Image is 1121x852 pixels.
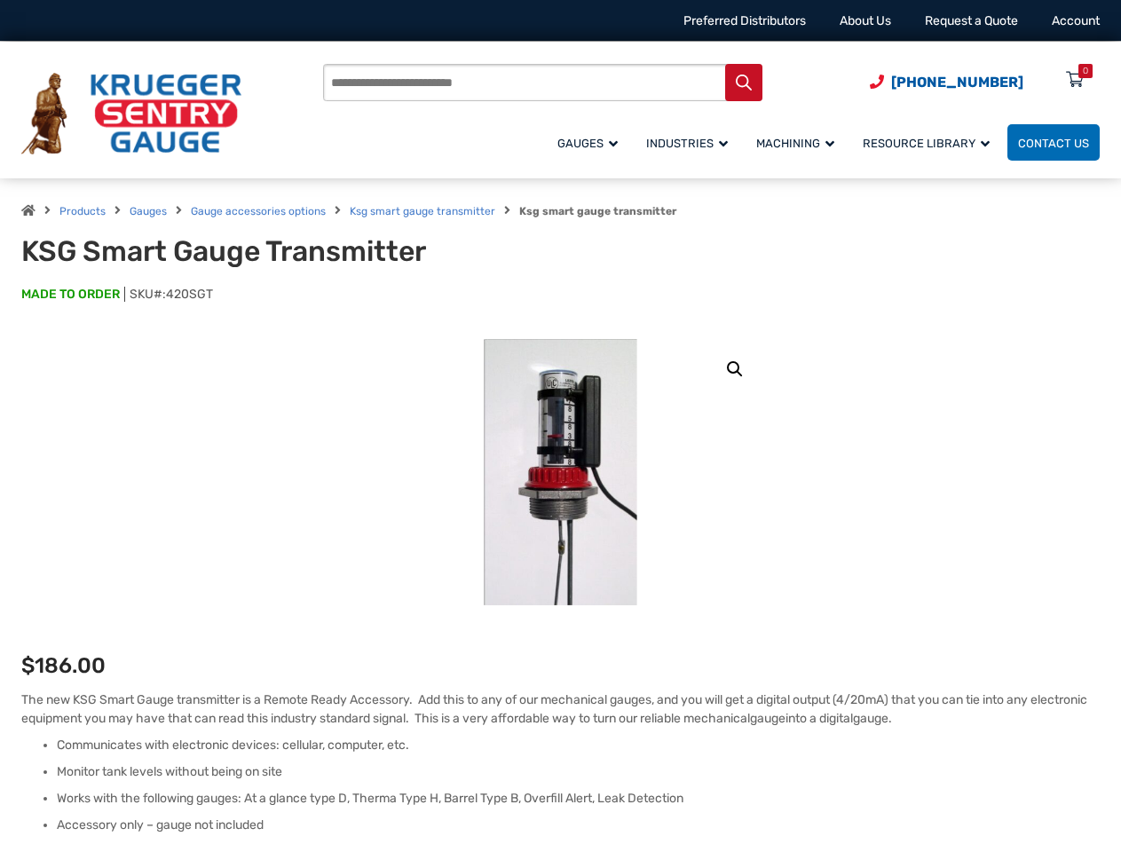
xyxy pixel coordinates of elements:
[750,711,785,726] span: gauge
[683,13,806,28] a: Preferred Distributors
[21,286,120,304] span: MADE TO ORDER
[21,73,241,154] img: Krueger Sentry Gauge
[870,71,1023,93] a: Phone Number (920) 434-8860
[863,137,990,150] span: Resource Library
[57,816,1100,834] li: Accessory only – gauge not included
[635,122,746,163] a: Industries
[746,122,852,163] a: Machining
[124,287,213,302] span: SKU#:
[557,137,618,150] span: Gauges
[1007,124,1100,161] a: Contact Us
[646,137,728,150] span: Industries
[852,122,1007,163] a: Resource Library
[519,205,676,217] strong: Ksg smart gauge transmitter
[21,234,453,268] h1: KSG Smart Gauge Transmitter
[1052,13,1100,28] a: Account
[57,737,1100,754] li: Communicates with electronic devices: cellular, computer, etc.
[853,711,888,726] span: gauge
[57,763,1100,781] li: Monitor tank levels without being on site
[840,13,891,28] a: About Us
[925,13,1018,28] a: Request a Quote
[756,137,834,150] span: Machining
[1018,137,1089,150] span: Contact Us
[21,690,1100,728] p: The new KSG Smart Gauge transmitter is a Remote Ready Accessory. Add this to any of our mechanica...
[191,205,326,217] a: Gauge accessories options
[547,122,635,163] a: Gauges
[719,353,751,385] a: View full-screen image gallery
[21,653,106,678] bdi: 186.00
[1083,64,1088,78] div: 0
[166,287,213,302] span: 420SGT
[350,205,495,217] a: Ksg smart gauge transmitter
[59,205,106,217] a: Products
[891,74,1023,91] span: [PHONE_NUMBER]
[484,339,637,605] img: KSG Smart Gauge Transmitter
[21,653,35,678] span: $
[130,205,167,217] a: Gauges
[57,790,1100,808] li: Works with the following gauges: At a glance type D, Therma Type H, Barrel Type B, Overfill Alert...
